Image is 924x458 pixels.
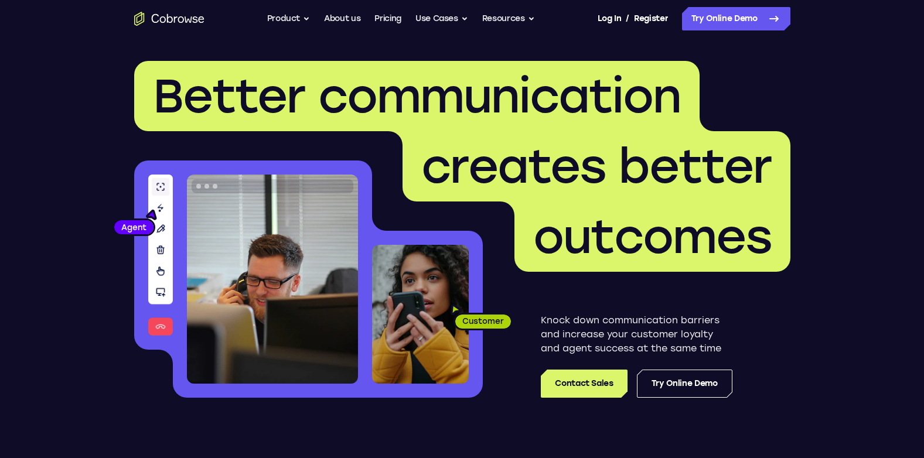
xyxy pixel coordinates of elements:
a: Contact Sales [541,370,627,398]
span: / [626,12,629,26]
a: Try Online Demo [682,7,790,30]
img: A customer support agent talking on the phone [187,175,358,384]
p: Knock down communication barriers and increase your customer loyalty and agent success at the sam... [541,313,732,356]
a: Go to the home page [134,12,204,26]
a: Log In [598,7,621,30]
a: Pricing [374,7,401,30]
a: Register [634,7,668,30]
a: Try Online Demo [637,370,732,398]
img: A customer holding their phone [372,245,469,384]
span: outcomes [533,209,772,265]
button: Resources [482,7,535,30]
a: About us [324,7,360,30]
span: Better communication [153,68,681,124]
button: Use Cases [415,7,468,30]
span: creates better [421,138,772,194]
button: Product [267,7,311,30]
